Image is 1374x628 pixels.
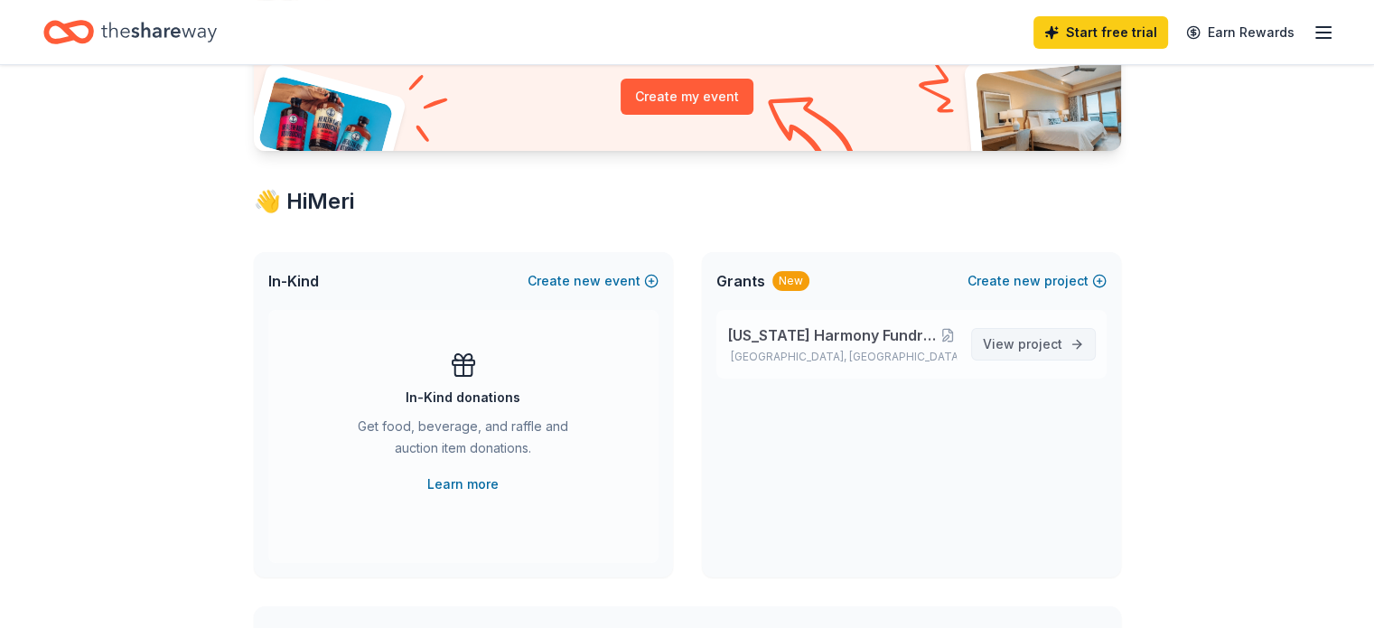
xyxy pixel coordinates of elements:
[528,270,659,292] button: Createnewevent
[971,328,1096,361] a: View project
[727,324,939,346] span: [US_STATE] Harmony Fundraiser for International Competition
[983,333,1062,355] span: View
[268,270,319,292] span: In-Kind
[727,350,957,364] p: [GEOGRAPHIC_DATA], [GEOGRAPHIC_DATA]
[254,187,1121,216] div: 👋 Hi Meri
[967,270,1107,292] button: Createnewproject
[1018,336,1062,351] span: project
[574,270,601,292] span: new
[621,79,753,115] button: Create my event
[427,473,499,495] a: Learn more
[341,416,586,466] div: Get food, beverage, and raffle and auction item donations.
[406,387,520,408] div: In-Kind donations
[1033,16,1168,49] a: Start free trial
[1014,270,1041,292] span: new
[716,270,765,292] span: Grants
[768,97,858,164] img: Curvy arrow
[1175,16,1305,49] a: Earn Rewards
[43,11,217,53] a: Home
[772,271,809,291] div: New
